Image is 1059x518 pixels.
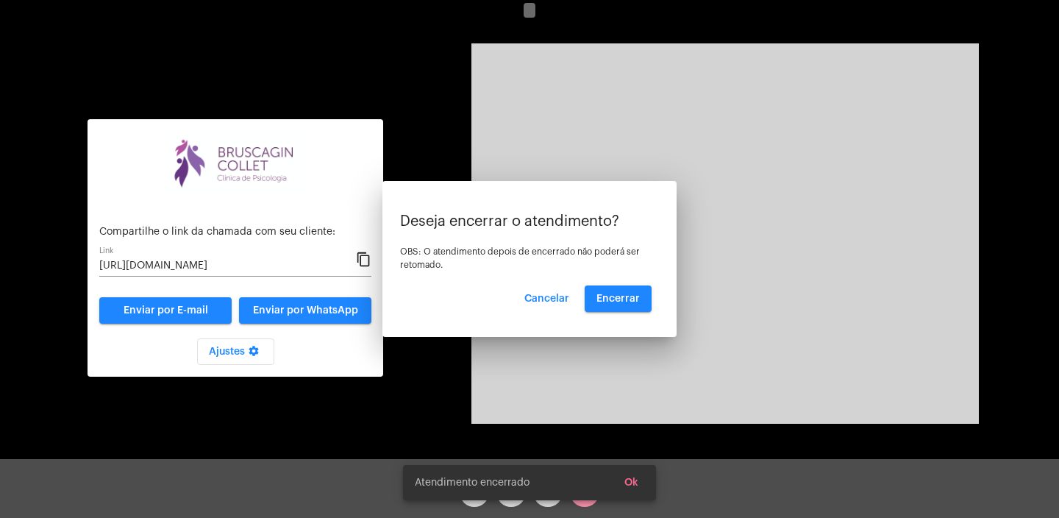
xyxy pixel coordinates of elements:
span: Enviar por WhatsApp [253,305,358,316]
span: Atendimento encerrado [415,475,529,490]
p: Compartilhe o link da chamada com seu cliente: [99,227,371,238]
mat-icon: content_copy [356,251,371,269]
img: bdd31f1e-573f-3f90-f05a-aecdfb595b2a.png [162,131,309,194]
span: Ok [624,478,638,488]
span: Cancelar [524,294,569,304]
span: Enviar por E-mail [124,305,208,316]
p: Deseja encerrar o atendimento? [400,213,659,230]
span: Encerrar [596,294,640,304]
button: Encerrar [585,285,652,312]
button: Cancelar [513,285,581,312]
span: Ajustes [209,347,263,357]
span: OBS: O atendimento depois de encerrado não poderá ser retomado. [400,247,640,269]
mat-icon: settings [245,345,263,363]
